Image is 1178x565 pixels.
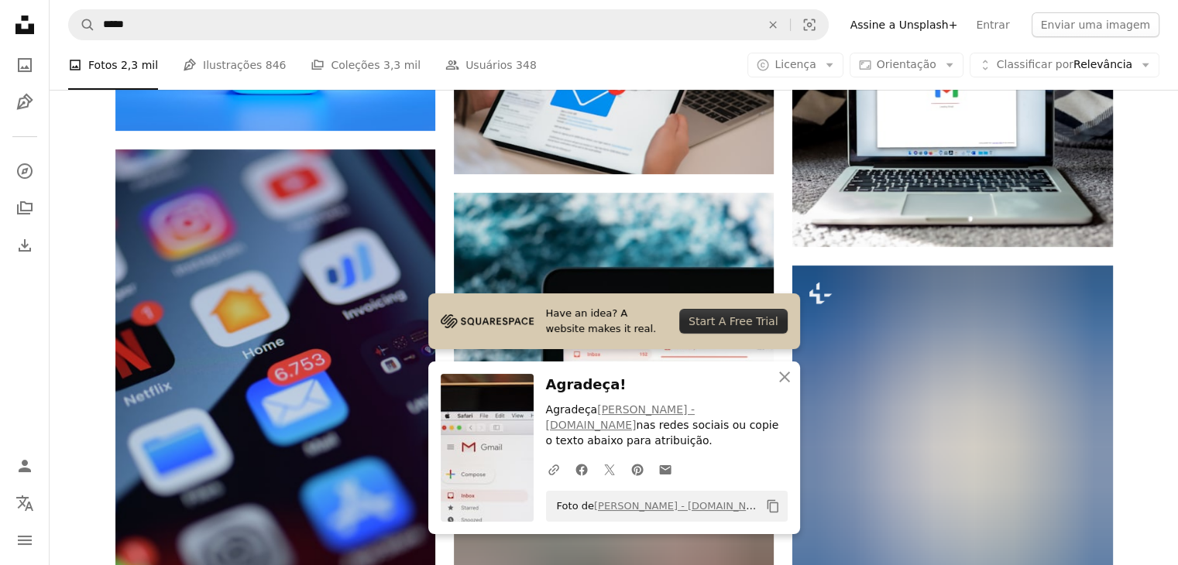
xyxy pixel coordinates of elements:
a: Compartilhar no Pinterest [623,454,651,485]
a: Compartilhar no Facebook [568,454,596,485]
a: um close up de um telefone celular com vários ícones de aplicativos [115,382,435,395]
span: Licença [774,58,816,70]
a: Histórico de downloads [9,230,40,261]
img: file-1705255347840-230a6ab5bca9image [441,310,534,333]
button: Copiar para a área de transferência [760,493,786,519]
a: Ilustrações 846 [183,40,286,90]
a: Ilustrações [9,87,40,118]
a: Compartilhar no Twitter [596,454,623,485]
button: Menu [9,525,40,556]
a: Entrar [967,12,1018,37]
a: Tela do smartphone mostrando o aplicativo do Facebook [454,292,774,306]
a: pessoa segurando iphone preto 4 [454,524,774,538]
span: Relevância [997,57,1132,73]
button: Orientação [850,53,963,77]
div: Start A Free Trial [679,309,787,334]
button: Classificar porRelevância [970,53,1159,77]
p: Agradeça nas redes sociais ou copie o texto abaixo para atribuição. [546,402,788,449]
a: Compartilhar por e-mail [651,454,679,485]
span: Orientação [877,58,936,70]
form: Pesquise conteúdo visual em todo o site [68,9,829,40]
a: Usuários 348 [445,40,537,90]
a: [PERSON_NAME] - [DOMAIN_NAME] [594,500,772,512]
a: Have an idea? A website makes it real.Start A Free Trial [428,293,800,349]
a: [PERSON_NAME] - [DOMAIN_NAME] [546,403,695,431]
button: Enviar uma imagem [1032,12,1159,37]
button: Pesquise na Unsplash [69,10,95,39]
h3: Agradeça! [546,374,788,396]
a: Fotos [9,50,40,80]
span: Classificar por [997,58,1073,70]
img: Tela do smartphone mostrando o aplicativo do Facebook [454,193,774,406]
a: Coleções 3,3 mil [311,40,421,90]
span: 348 [516,56,537,74]
a: Entrar / Cadastrar-se [9,450,40,481]
button: Idioma [9,488,40,519]
a: Coleções [9,193,40,224]
span: 846 [266,56,287,74]
span: Have an idea? A website makes it real. [546,306,668,337]
button: Licença [747,53,843,77]
span: Foto de na [549,494,760,519]
button: Limpar [756,10,790,39]
a: macbook pro on black textile [792,110,1112,124]
button: Pesquisa visual [791,10,828,39]
a: Início — Unsplash [9,9,40,43]
span: 3,3 mil [383,56,421,74]
a: um envelope branco com uma marca de seleção [792,418,1112,432]
a: Explorar [9,156,40,187]
a: Assine a Unsplash+ [841,12,967,37]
